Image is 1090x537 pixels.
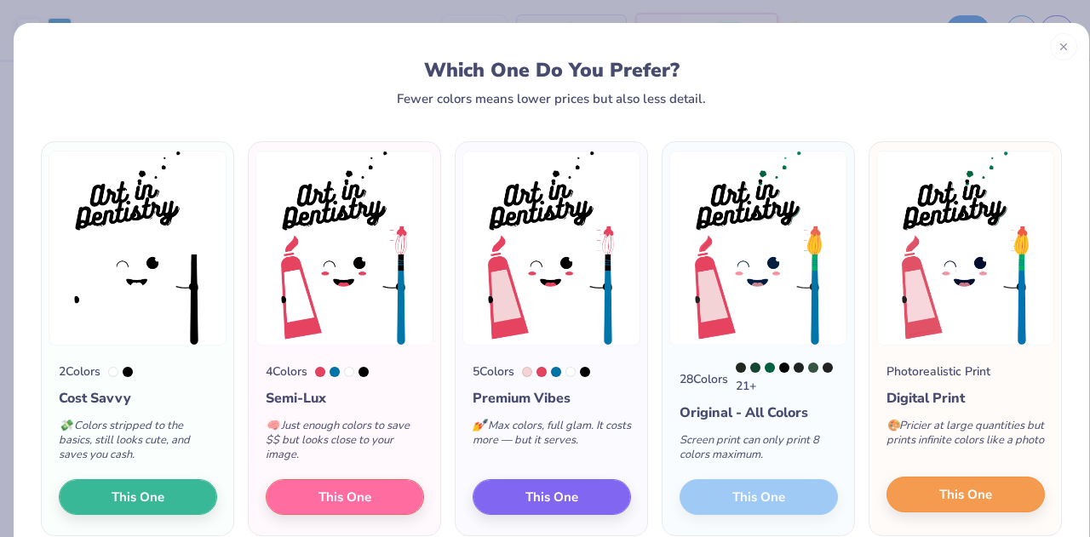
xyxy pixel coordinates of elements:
div: 3425 C [765,363,775,373]
div: Black [580,367,590,377]
div: 3435 C [750,363,760,373]
span: 🎨 [886,418,900,433]
div: Screen print can only print 8 colors maximum. [680,423,838,479]
div: 198 C [536,367,547,377]
div: Colors stripped to the basics, still looks cute, and saves you cash. [59,408,217,479]
div: 2 Colors [59,363,100,380]
div: Neutral Black C [823,363,833,373]
img: 28 color option [669,151,847,346]
div: Premium Vibes [473,388,631,408]
div: 419 C [794,363,804,373]
div: White [108,367,118,377]
div: Black [123,367,133,377]
div: 28 Colors [680,370,728,388]
span: 💅 [473,418,486,433]
div: 7690 C [551,367,561,377]
div: 4 Colors [266,363,307,380]
span: This One [318,488,371,507]
span: This One [939,485,992,505]
span: 💸 [59,418,72,433]
div: Original - All Colors [680,403,838,423]
img: 5 color option [462,151,640,346]
img: 4 color option [255,151,433,346]
div: Black [359,367,369,377]
span: 🧠 [266,418,279,433]
button: This One [266,479,424,515]
div: Black [779,363,789,373]
div: White [344,367,354,377]
div: 198 C [315,367,325,377]
div: Pricier at large quantities but prints infinite colors like a photo [886,408,1045,465]
div: 21 + [736,363,838,395]
span: This One [112,488,164,507]
div: Photorealistic Print [886,363,990,380]
div: Digital Print [886,388,1045,408]
button: This One [59,479,217,515]
img: Photorealistic preview [876,151,1054,346]
div: Just enough colors to save $$ but looks close to your image. [266,408,424,479]
div: Black 3 C [736,363,746,373]
div: Cost Savvy [59,388,217,408]
span: This One [525,488,578,507]
button: This One [886,477,1045,512]
div: Max colors, full glam. It costs more — but it serves. [473,408,631,465]
div: Semi-Lux [266,388,424,408]
div: 698 C [522,367,532,377]
img: 2 color option [49,151,227,346]
div: Fewer colors means lower prices but also less detail. [397,92,706,106]
div: White [565,367,576,377]
button: This One [473,479,631,515]
div: Which One Do You Prefer? [60,59,1043,82]
div: 5 Colors [473,363,514,380]
div: 7736 C [808,363,818,373]
div: 7690 C [330,367,340,377]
